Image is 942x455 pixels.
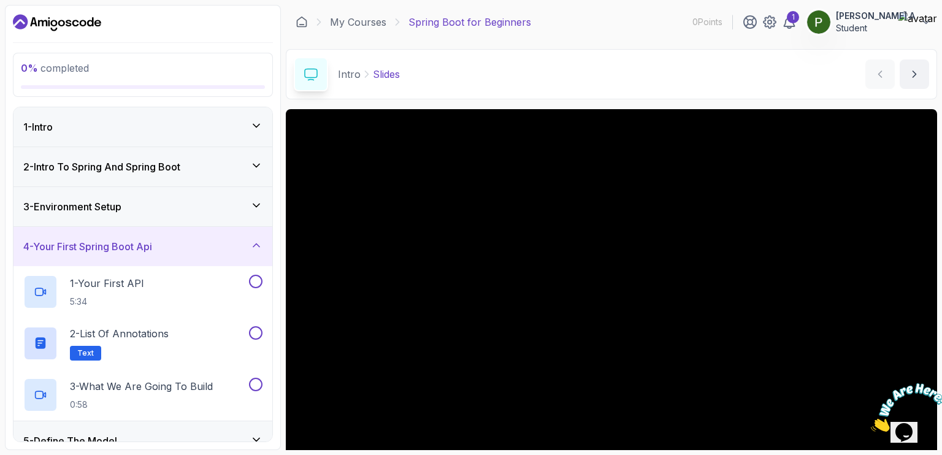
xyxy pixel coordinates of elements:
[866,378,942,437] iframe: chat widget
[13,147,272,186] button: 2-Intro To Spring And Spring Boot
[13,13,101,32] a: Dashboard
[807,10,830,34] img: user profile image
[23,199,121,214] h3: 3 - Environment Setup
[23,159,180,174] h3: 2 - Intro To Spring And Spring Boot
[23,378,262,412] button: 3-What We Are Going To Build0:58
[70,276,144,291] p: 1 - Your First API
[23,275,262,309] button: 1-Your First API5:34
[373,67,400,82] p: Slides
[900,59,929,89] button: next content
[23,239,152,254] h3: 4 - Your First Spring Boot Api
[23,326,262,361] button: 2-List of AnnotationsText
[296,16,308,28] a: Dashboard
[23,434,117,448] h3: 5 - Define The Model
[787,11,799,23] div: 1
[70,399,213,411] p: 0:58
[13,227,272,266] button: 4-Your First Spring Boot Api
[21,62,89,74] span: completed
[5,5,10,15] span: 1
[836,22,915,34] p: Student
[836,10,915,22] p: [PERSON_NAME] A
[806,10,932,34] button: user profile image[PERSON_NAME] AStudent
[692,16,722,28] p: 0 Points
[408,15,531,29] p: Spring Boot for Beginners
[338,67,361,82] p: Intro
[77,348,94,358] span: Text
[330,15,386,29] a: My Courses
[70,296,144,308] p: 5:34
[13,107,272,147] button: 1-Intro
[782,15,797,29] a: 1
[21,62,38,74] span: 0 %
[865,59,895,89] button: previous content
[23,120,53,134] h3: 1 - Intro
[70,326,169,341] p: 2 - List of Annotations
[13,187,272,226] button: 3-Environment Setup
[5,5,81,53] img: Chat attention grabber
[70,379,213,394] p: 3 - What We Are Going To Build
